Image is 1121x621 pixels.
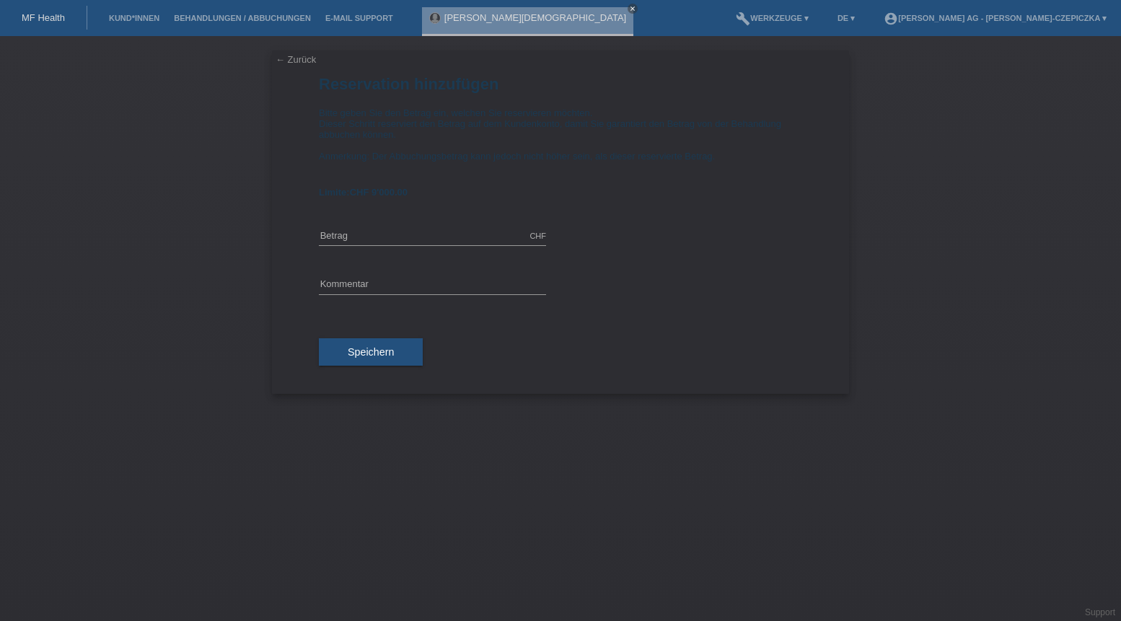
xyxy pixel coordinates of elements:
[102,14,167,22] a: Kund*innen
[736,12,750,26] i: build
[629,5,636,12] i: close
[22,12,65,23] a: MF Health
[350,187,408,198] span: CHF 9'000.00
[729,14,816,22] a: buildWerkzeuge ▾
[444,12,626,23] a: [PERSON_NAME][DEMOGRAPHIC_DATA]
[319,75,802,93] h1: Reservation hinzufügen
[1085,607,1115,617] a: Support
[319,107,802,172] div: Bitte geben Sie den Betrag ein, welchen Sie reservieren möchten. Dieser Schritt reserviert den Be...
[276,54,316,65] a: ← Zurück
[167,14,318,22] a: Behandlungen / Abbuchungen
[529,232,546,240] div: CHF
[830,14,862,22] a: DE ▾
[628,4,638,14] a: close
[884,12,898,26] i: account_circle
[319,338,423,366] button: Speichern
[348,346,394,358] span: Speichern
[318,14,400,22] a: E-Mail Support
[876,14,1114,22] a: account_circle[PERSON_NAME] AG - [PERSON_NAME]-Czepiczka ▾
[319,187,408,198] b: Limite:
